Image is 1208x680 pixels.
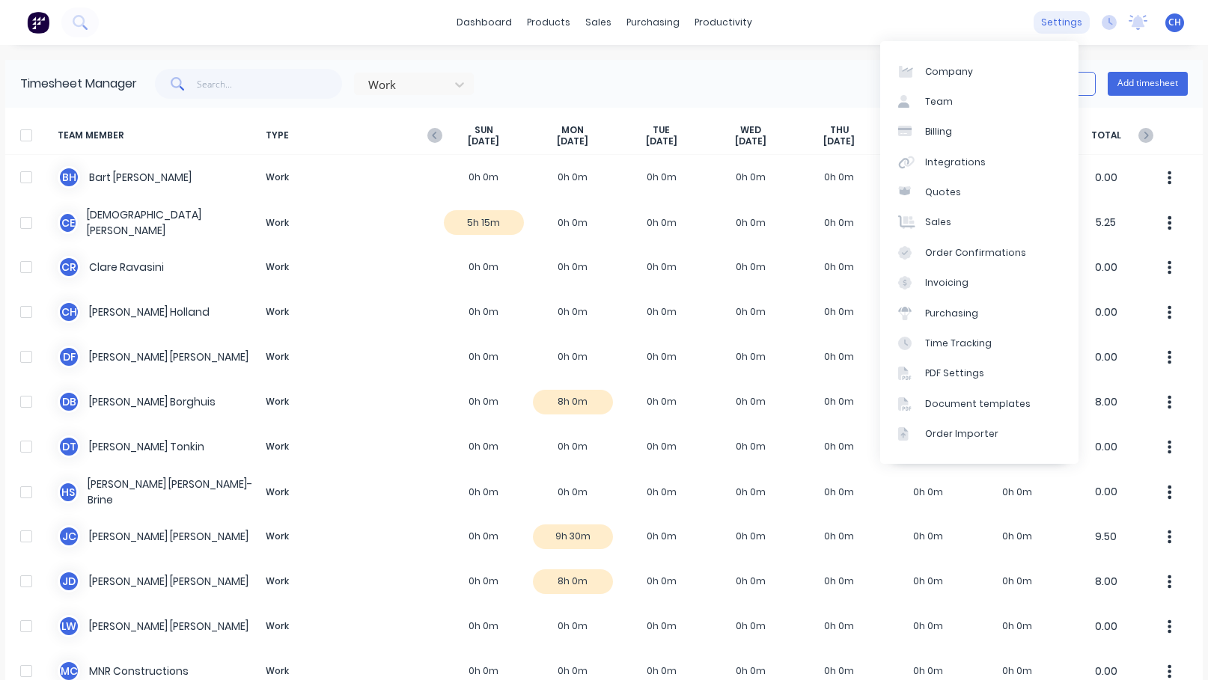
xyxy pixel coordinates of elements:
div: Company [925,65,973,79]
a: Team [880,87,1079,117]
a: Purchasing [880,298,1079,328]
div: Timesheet Manager [20,75,137,93]
button: Add timesheet [1108,72,1188,96]
div: Time Tracking [925,337,992,350]
span: THU [830,124,849,136]
span: TEAM MEMBER [58,124,260,147]
span: WED [740,124,761,136]
a: Sales [880,207,1079,237]
div: Order Confirmations [925,246,1026,260]
span: TOTAL [1061,124,1150,147]
span: MON [561,124,584,136]
input: Search... [197,69,343,99]
div: Order Importer [925,427,998,441]
div: Integrations [925,156,986,169]
a: dashboard [449,11,519,34]
span: TYPE [260,124,439,147]
a: Invoicing [880,268,1079,298]
div: productivity [687,11,760,34]
div: Sales [925,215,951,229]
a: Billing [880,117,1079,147]
span: [DATE] [646,135,677,147]
a: Company [880,56,1079,86]
div: Invoicing [925,276,968,290]
a: Order Confirmations [880,238,1079,268]
div: purchasing [619,11,687,34]
span: [DATE] [823,135,855,147]
a: Integrations [880,147,1079,177]
span: TUE [653,124,670,136]
span: [DATE] [468,135,499,147]
div: Team [925,95,953,108]
img: Factory [27,11,49,34]
a: Time Tracking [880,328,1079,358]
a: Document templates [880,389,1079,419]
span: SUN [475,124,493,136]
div: products [519,11,578,34]
span: CH [1168,16,1181,29]
div: sales [578,11,619,34]
div: Billing [925,125,952,138]
a: PDF Settings [880,358,1079,388]
span: [DATE] [557,135,588,147]
span: [DATE] [735,135,766,147]
div: Purchasing [925,307,978,320]
a: Order Importer [880,419,1079,449]
div: Quotes [925,186,961,199]
div: settings [1034,11,1090,34]
div: PDF Settings [925,367,984,380]
a: Quotes [880,177,1079,207]
div: Document templates [925,397,1031,411]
